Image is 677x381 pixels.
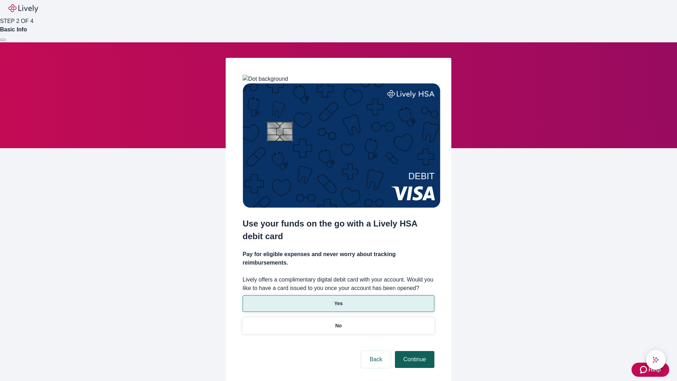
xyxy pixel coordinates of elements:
svg: Lively AI Assistant [652,356,659,363]
button: Back [361,351,391,368]
svg: Zendesk support icon [640,365,648,374]
button: Continue [395,351,434,368]
p: Yes [334,300,343,307]
button: Yes [243,295,434,312]
button: Zendesk support iconHelp [632,363,669,377]
button: No [243,317,434,334]
img: Debit card [243,83,440,208]
img: Lively [8,4,38,13]
h4: Pay for eligible expenses and never worry about tracking reimbursements. [243,250,434,267]
label: Lively offers a complimentary digital debit card with your account. Would you like to have a card... [243,276,434,292]
p: No [335,322,342,329]
button: chat [646,350,666,370]
img: Dot background [243,75,288,83]
h2: Use your funds on the go with a Lively HSA debit card [243,217,434,243]
span: Help [648,365,661,374]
